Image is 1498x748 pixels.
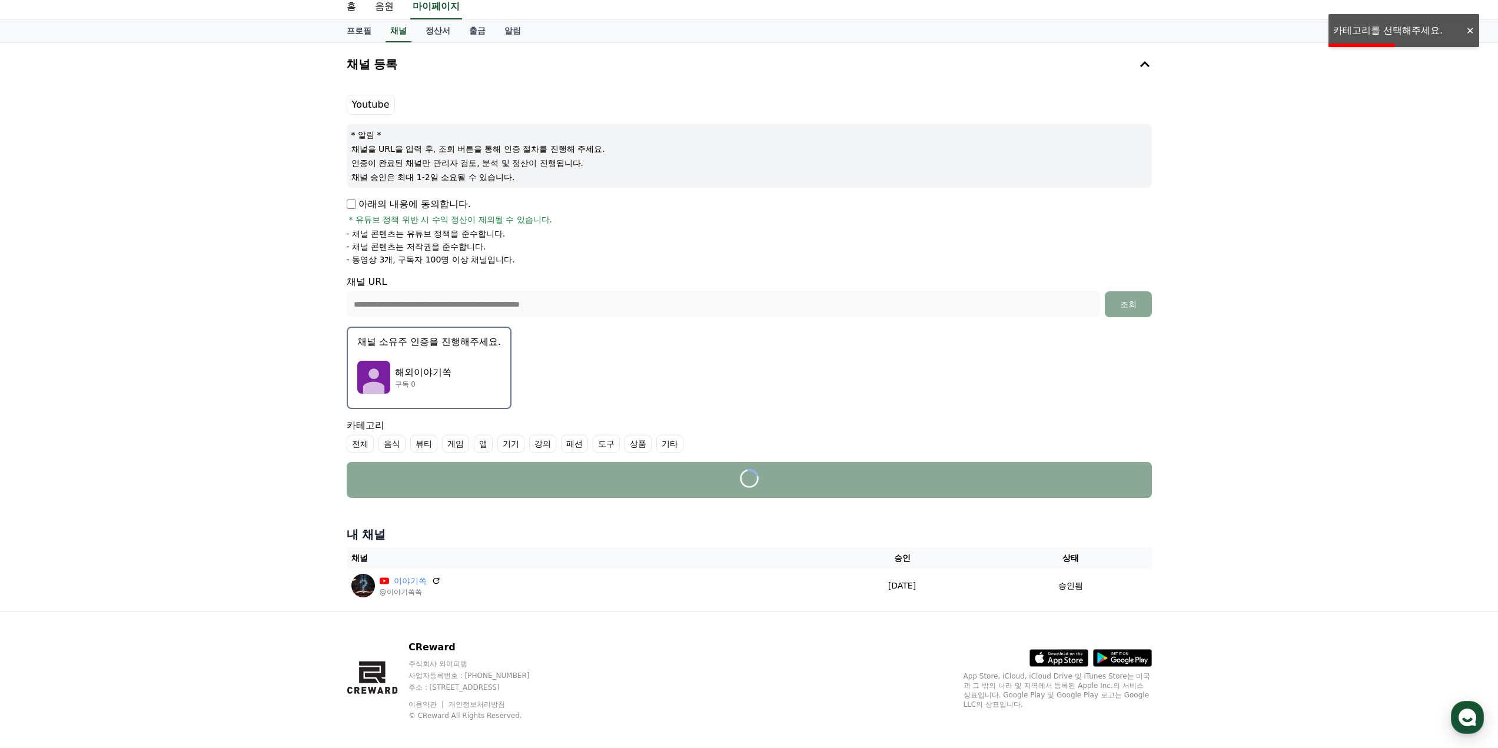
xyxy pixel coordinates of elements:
[347,241,486,252] p: - 채널 콘텐츠는 저작권을 준수합니다.
[497,435,524,453] label: 기기
[347,95,395,115] label: Youtube
[449,700,505,709] a: 개인정보처리방침
[380,587,441,597] p: @이야기쏙쏙
[408,659,552,669] p: 주식회사 와이피랩
[990,547,1151,569] th: 상태
[561,435,588,453] label: 패션
[342,48,1157,81] button: 채널 등록
[108,391,122,401] span: 대화
[351,157,1147,169] p: 인증이 완료된 채널만 관리자 검토, 분석 및 정산이 진행됩니다.
[349,214,553,225] span: * 유튜브 정책 위반 시 수익 정산이 제외될 수 있습니다.
[347,58,398,71] h4: 채널 등록
[351,171,1147,183] p: 채널 승인은 최대 1-2일 소요될 수 있습니다.
[460,20,495,42] a: 출금
[347,254,515,265] p: - 동영상 3개, 구독자 100명 이상 채널입니다.
[408,711,552,720] p: © CReward All Rights Reserved.
[347,197,471,211] p: 아래의 내용에 동의합니다.
[337,20,381,42] a: 프로필
[37,391,44,400] span: 홈
[347,275,1152,317] div: 채널 URL
[814,547,991,569] th: 승인
[395,365,451,380] p: 해외이야기쏙
[351,143,1147,155] p: 채널을 URL을 입력 후, 조회 버튼을 통해 인증 절차를 진행해 주세요.
[182,391,196,400] span: 설정
[395,380,451,389] p: 구독 0
[495,20,530,42] a: 알림
[1105,291,1152,317] button: 조회
[347,435,374,453] label: 전체
[408,671,552,680] p: 사업자등록번호 : [PHONE_NUMBER]
[378,435,406,453] label: 음식
[1110,298,1147,310] div: 조회
[347,327,511,409] button: 채널 소유주 인증을 진행해주세요. 해외이야기쏙 해외이야기쏙 구독 0
[819,580,986,592] p: [DATE]
[416,20,460,42] a: 정산서
[347,547,814,569] th: 채널
[386,20,411,42] a: 채널
[357,335,501,349] p: 채널 소유주 인증을 진행해주세요.
[656,435,683,453] label: 기타
[357,361,390,394] img: 해외이야기쏙
[408,683,552,692] p: 주소 : [STREET_ADDRESS]
[4,373,78,403] a: 홈
[410,435,437,453] label: 뷰티
[78,373,152,403] a: 대화
[408,700,446,709] a: 이용약관
[442,435,469,453] label: 게임
[408,640,552,654] p: CReward
[152,373,226,403] a: 설정
[593,435,620,453] label: 도구
[1058,580,1083,592] p: 승인됨
[351,574,375,597] img: 이야기쏙
[529,435,556,453] label: 강의
[394,575,427,587] a: 이야기쏙
[474,435,493,453] label: 앱
[625,435,652,453] label: 상품
[347,526,1152,543] h4: 내 채널
[347,228,506,240] p: - 채널 콘텐츠는 유튜브 정책을 준수합니다.
[964,671,1152,709] p: App Store, iCloud, iCloud Drive 및 iTunes Store는 미국과 그 밖의 나라 및 지역에서 등록된 Apple Inc.의 서비스 상표입니다. Goo...
[347,418,1152,453] div: 카테고리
